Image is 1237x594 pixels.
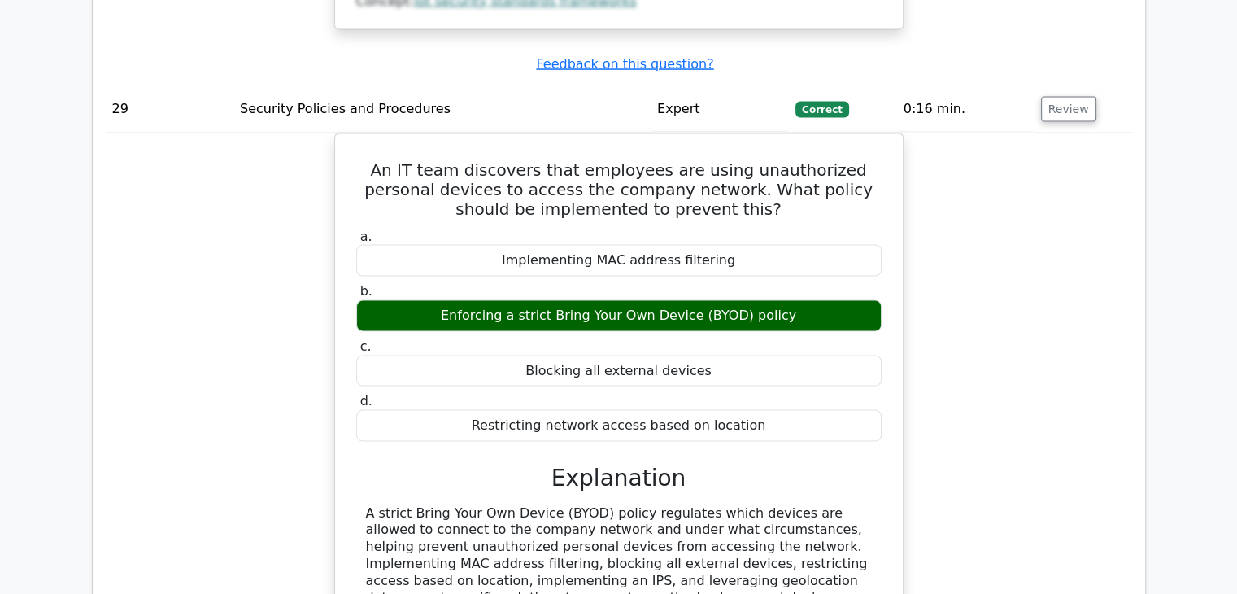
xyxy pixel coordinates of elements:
span: a. [360,229,372,244]
td: Security Policies and Procedures [233,86,651,133]
h3: Explanation [366,465,872,492]
span: Correct [795,102,848,118]
span: c. [360,338,372,354]
div: Blocking all external devices [356,356,882,387]
span: d. [360,393,372,408]
td: 29 [106,86,233,133]
td: Expert [651,86,789,133]
div: Enforcing a strict Bring Your Own Device (BYOD) policy [356,300,882,332]
a: Feedback on this question? [536,56,713,72]
div: Implementing MAC address filtering [356,245,882,277]
button: Review [1041,97,1096,122]
td: 0:16 min. [897,86,1034,133]
h5: An IT team discovers that employees are using unauthorized personal devices to access the company... [355,160,883,219]
div: Restricting network access based on location [356,410,882,442]
span: b. [360,283,372,299]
